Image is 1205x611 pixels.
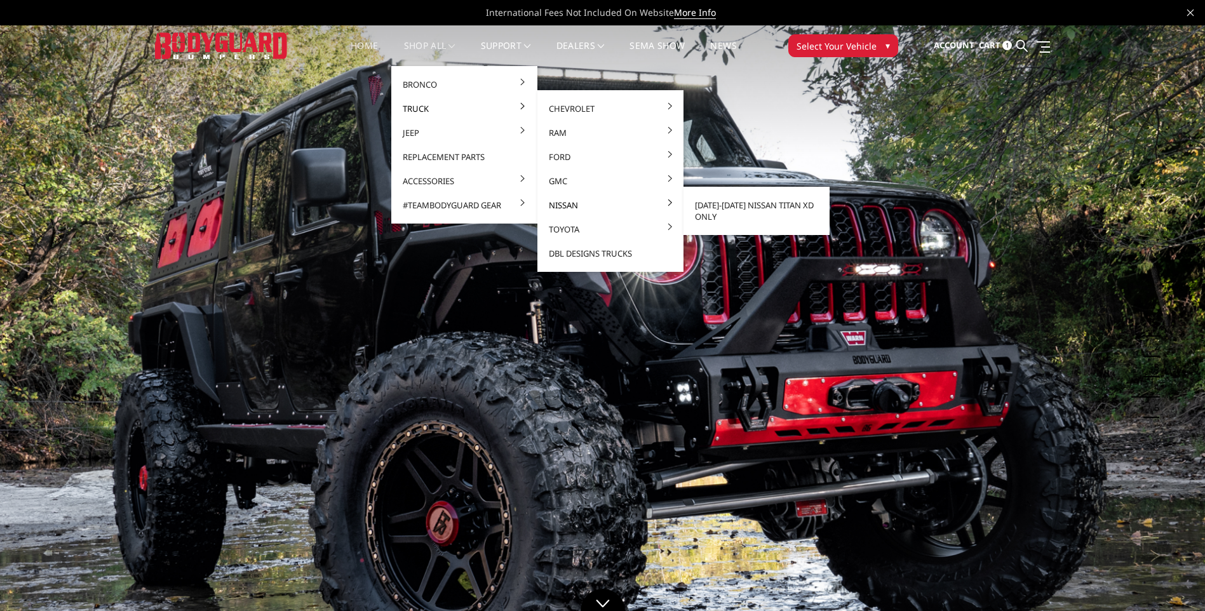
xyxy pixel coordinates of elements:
a: Dealers [556,41,605,66]
a: Bronco [396,72,532,97]
button: Select Your Vehicle [788,34,898,57]
span: Cart [979,39,1000,51]
span: 1 [1002,41,1012,50]
a: Truck [396,97,532,121]
a: shop all [404,41,455,66]
a: Support [481,41,531,66]
a: Nissan [542,193,678,217]
a: #TeamBodyguard Gear [396,193,532,217]
a: Cart 1 [979,29,1012,63]
a: Jeep [396,121,532,145]
span: Select Your Vehicle [797,39,877,53]
a: Ram [542,121,678,145]
span: ▾ [885,39,890,52]
a: Chevrolet [542,97,678,121]
a: Accessories [396,169,532,193]
a: [DATE]-[DATE] Nissan Titan XD ONLY [689,193,825,229]
span: Account [934,39,974,51]
a: SEMA Show [629,41,685,66]
a: DBL Designs Trucks [542,241,678,265]
img: BODYGUARD BUMPERS [155,32,288,58]
button: 3 of 5 [1147,357,1159,377]
button: 5 of 5 [1147,398,1159,418]
a: GMC [542,169,678,193]
button: 2 of 5 [1147,337,1159,357]
button: 1 of 5 [1147,316,1159,337]
a: Home [351,41,378,66]
iframe: Chat Widget [1141,550,1205,611]
a: Ford [542,145,678,169]
a: Click to Down [581,589,625,611]
a: Account [934,29,974,63]
a: News [710,41,736,66]
a: Replacement Parts [396,145,532,169]
button: 4 of 5 [1147,377,1159,398]
a: More Info [674,6,716,19]
a: Toyota [542,217,678,241]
